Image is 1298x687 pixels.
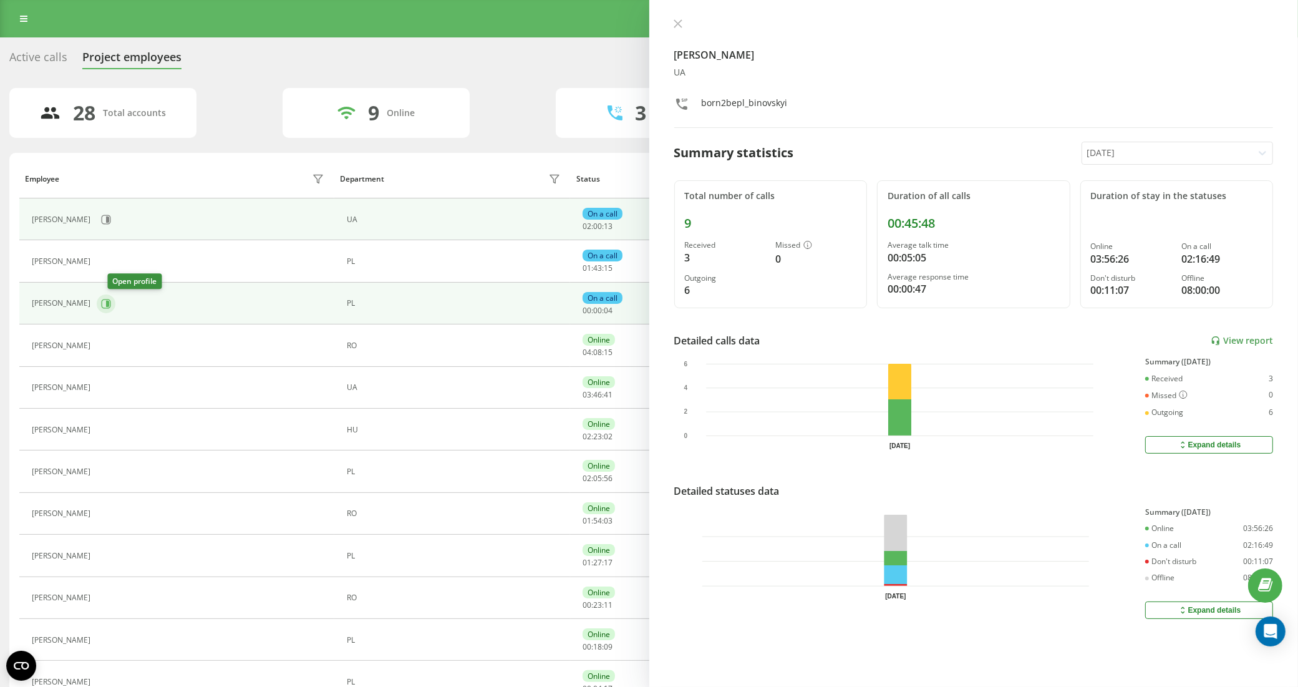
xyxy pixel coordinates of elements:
[576,175,600,183] div: Status
[674,67,1274,78] div: UA
[347,636,564,645] div: PL
[583,376,615,388] div: Online
[32,678,94,686] div: [PERSON_NAME]
[347,215,564,224] div: UA
[685,250,766,265] div: 3
[583,544,615,556] div: Online
[889,442,910,449] text: [DATE]
[347,509,564,518] div: RO
[888,191,1060,202] div: Duration of all calls
[593,389,602,400] span: 46
[583,641,591,652] span: 00
[593,473,602,484] span: 05
[685,274,766,283] div: Outgoing
[888,273,1060,281] div: Average response time
[583,431,591,442] span: 02
[775,251,856,266] div: 0
[583,432,613,441] div: : :
[604,305,613,316] span: 04
[32,593,94,602] div: [PERSON_NAME]
[593,221,602,231] span: 00
[583,587,615,598] div: Online
[1243,541,1273,550] div: 02:16:49
[32,467,94,476] div: [PERSON_NAME]
[684,432,687,439] text: 0
[1211,336,1273,346] a: View report
[583,334,615,346] div: Online
[674,484,780,499] div: Detailed statuses data
[604,557,613,568] span: 17
[32,552,94,560] div: [PERSON_NAME]
[32,383,94,392] div: [PERSON_NAME]
[604,641,613,652] span: 09
[702,97,788,115] div: born2bepl_binovskyi
[583,418,615,430] div: Online
[1181,242,1262,251] div: On a call
[1243,524,1273,533] div: 03:56:26
[583,517,613,525] div: : :
[685,216,857,231] div: 9
[347,552,564,560] div: PL
[583,557,591,568] span: 01
[583,208,622,220] div: On a call
[583,292,622,304] div: On a call
[347,299,564,308] div: PL
[73,101,95,125] div: 28
[888,281,1060,296] div: 00:00:47
[685,283,766,298] div: 6
[583,347,591,358] span: 04
[684,384,687,391] text: 4
[583,221,591,231] span: 02
[1145,374,1183,383] div: Received
[1091,251,1172,266] div: 03:56:26
[9,51,67,70] div: Active calls
[1145,602,1273,619] button: Expand details
[32,636,94,645] div: [PERSON_NAME]
[6,651,36,681] button: Open CMP widget
[1145,391,1188,401] div: Missed
[1181,274,1262,283] div: Offline
[1269,408,1273,417] div: 6
[340,175,384,183] div: Department
[583,222,613,231] div: : :
[1145,524,1174,533] div: Online
[1145,557,1196,566] div: Don't disturb
[347,467,564,476] div: PL
[32,509,94,518] div: [PERSON_NAME]
[593,641,602,652] span: 18
[583,389,591,400] span: 03
[604,431,613,442] span: 02
[1145,573,1174,582] div: Offline
[583,264,613,273] div: : :
[1091,191,1263,202] div: Duration of stay in the statuses
[593,515,602,526] span: 54
[674,47,1274,62] h4: [PERSON_NAME]
[685,241,766,250] div: Received
[775,241,856,251] div: Missed
[888,250,1060,265] div: 00:05:05
[684,408,687,415] text: 2
[25,175,59,183] div: Employee
[347,593,564,602] div: RO
[888,216,1060,231] div: 00:45:48
[583,473,591,484] span: 02
[674,144,794,162] div: Summary statistics
[1091,242,1172,251] div: Online
[368,101,379,125] div: 9
[888,241,1060,250] div: Average talk time
[885,593,906,600] text: [DATE]
[593,431,602,442] span: 23
[347,341,564,350] div: RO
[108,274,162,290] div: Open profile
[593,600,602,610] span: 23
[583,502,615,514] div: Online
[583,515,591,526] span: 01
[583,558,613,567] div: : :
[1145,408,1183,417] div: Outgoing
[604,600,613,610] span: 11
[347,426,564,434] div: HU
[593,557,602,568] span: 27
[583,250,622,261] div: On a call
[1243,557,1273,566] div: 00:11:07
[684,361,687,368] text: 6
